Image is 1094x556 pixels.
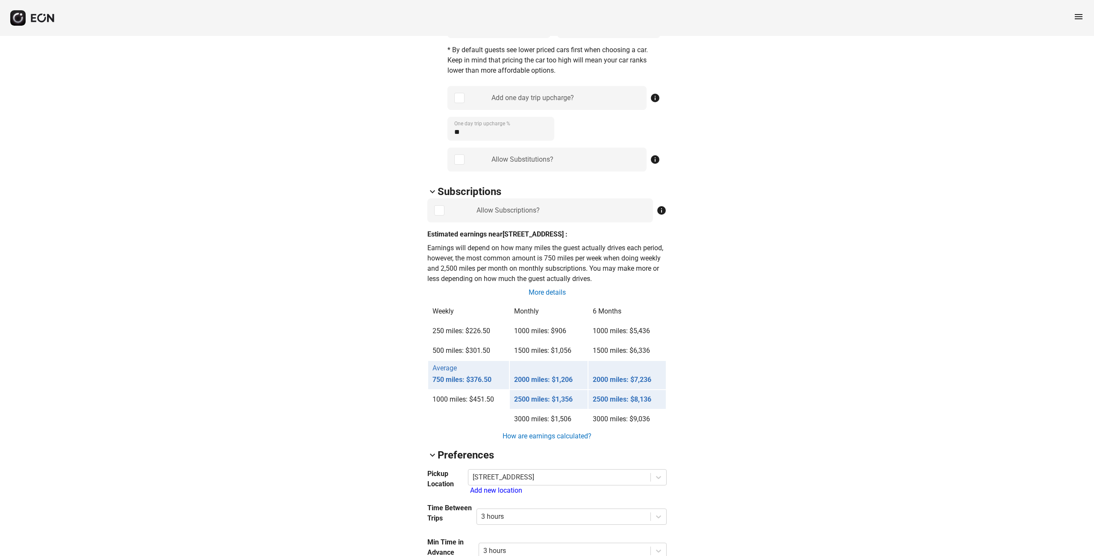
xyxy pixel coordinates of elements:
[427,243,667,284] p: Earnings will depend on how many miles the guest actually drives each period, however, the most c...
[1073,12,1084,22] span: menu
[656,205,667,216] span: info
[476,205,540,216] div: Allow Subscriptions?
[447,45,660,76] p: * By default guests see lower priced cars first when choosing a car. Keep in mind that pricing th...
[427,503,476,523] h3: Time Between Trips
[588,322,666,340] td: 1000 miles: $5,436
[502,431,592,441] a: How are earnings calculated?
[428,390,509,409] td: 1000 miles: $451.50
[427,186,438,197] span: keyboard_arrow_down
[650,154,660,165] span: info
[510,390,587,409] td: 2500 miles: $1,356
[428,341,509,360] td: 500 miles: $301.50
[491,154,553,165] div: Allow Substitutions?
[491,93,574,103] div: Add one day trip upcharge?
[588,410,666,429] td: 3000 miles: $9,036
[428,302,509,321] th: Weekly
[454,120,510,127] label: One day trip upcharge %
[588,341,666,360] td: 1500 miles: $6,336
[432,375,505,385] p: 750 miles: $376.50
[427,469,468,489] h3: Pickup Location
[470,485,667,496] div: Add new location
[588,302,666,321] th: 6 Months
[510,341,587,360] td: 1500 miles: $1,056
[428,322,509,340] td: 250 miles: $226.50
[427,229,667,240] p: Estimated earnings near [STREET_ADDRESS] :
[514,375,583,385] p: 2000 miles: $1,206
[438,448,494,462] h2: Preferences
[427,450,438,460] span: keyboard_arrow_down
[432,363,457,373] p: Average
[588,390,666,409] td: 2500 miles: $8,136
[510,410,587,429] td: 3000 miles: $1,506
[593,375,662,385] p: 2000 miles: $7,236
[510,302,587,321] th: Monthly
[510,322,587,340] td: 1000 miles: $906
[438,185,501,198] h2: Subscriptions
[650,93,660,103] span: info
[528,287,567,298] a: More details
